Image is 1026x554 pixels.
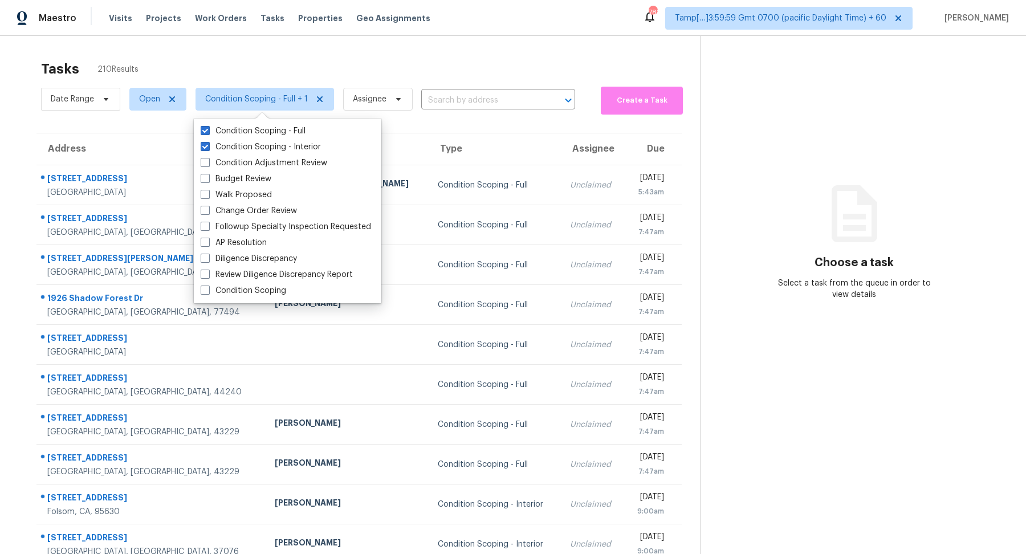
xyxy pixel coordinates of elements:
[47,227,256,238] div: [GEOGRAPHIC_DATA], [GEOGRAPHIC_DATA], 28304
[47,292,256,307] div: 1926 Shadow Forest Dr
[633,252,664,266] div: [DATE]
[633,451,664,466] div: [DATE]
[570,459,615,470] div: Unclaimed
[570,259,615,271] div: Unclaimed
[353,93,386,105] span: Assignee
[940,13,1009,24] span: [PERSON_NAME]
[438,459,552,470] div: Condition Scoping - Full
[570,379,615,390] div: Unclaimed
[633,292,664,306] div: [DATE]
[633,266,664,278] div: 7:47am
[47,187,256,198] div: [GEOGRAPHIC_DATA]
[633,386,664,397] div: 7:47am
[633,506,664,517] div: 9:00am
[201,173,271,185] label: Budget Review
[47,386,256,398] div: [GEOGRAPHIC_DATA], [GEOGRAPHIC_DATA], 44240
[275,298,420,312] div: [PERSON_NAME]
[438,539,552,550] div: Condition Scoping - Interior
[633,212,664,226] div: [DATE]
[421,92,543,109] input: Search by address
[201,189,272,201] label: Walk Proposed
[47,532,256,546] div: [STREET_ADDRESS]
[438,339,552,351] div: Condition Scoping - Full
[201,125,306,137] label: Condition Scoping - Full
[633,466,664,477] div: 7:47am
[633,186,664,198] div: 5:43am
[97,64,139,75] span: 210 Results
[47,173,256,187] div: [STREET_ADDRESS]
[109,13,132,24] span: Visits
[649,7,657,18] div: 781
[51,93,94,105] span: Date Range
[570,339,615,351] div: Unclaimed
[438,379,552,390] div: Condition Scoping - Full
[47,332,256,347] div: [STREET_ADDRESS]
[146,13,181,24] span: Projects
[47,372,256,386] div: [STREET_ADDRESS]
[47,412,256,426] div: [STREET_ADDRESS]
[298,13,343,24] span: Properties
[777,278,931,300] div: Select a task from the queue in order to view details
[601,87,683,115] button: Create a Task
[633,491,664,506] div: [DATE]
[606,94,677,107] span: Create a Task
[39,13,76,24] span: Maestro
[275,497,420,511] div: [PERSON_NAME]
[139,93,160,105] span: Open
[675,13,886,24] span: Tamp[…]3:59:59 Gmt 0700 (pacific Daylight Time) + 60
[47,452,256,466] div: [STREET_ADDRESS]
[438,419,552,430] div: Condition Scoping - Full
[201,237,267,249] label: AP Resolution
[633,372,664,386] div: [DATE]
[561,133,624,165] th: Assignee
[633,332,664,346] div: [DATE]
[633,531,664,545] div: [DATE]
[201,141,321,153] label: Condition Scoping - Interior
[275,537,420,551] div: [PERSON_NAME]
[624,133,682,165] th: Due
[47,252,256,267] div: [STREET_ADDRESS][PERSON_NAME]
[570,180,615,191] div: Unclaimed
[201,269,353,280] label: Review Diligence Discrepancy Report
[201,205,297,217] label: Change Order Review
[560,92,576,108] button: Open
[47,347,256,358] div: [GEOGRAPHIC_DATA]
[275,457,420,471] div: [PERSON_NAME]
[41,63,79,75] h2: Tasks
[47,213,256,227] div: [STREET_ADDRESS]
[570,299,615,311] div: Unclaimed
[201,221,371,233] label: Followup Specialty Inspection Requested
[438,299,552,311] div: Condition Scoping - Full
[201,253,297,264] label: Diligence Discrepancy
[47,492,256,506] div: [STREET_ADDRESS]
[47,506,256,518] div: Folsom, CA, 95630
[275,417,420,431] div: [PERSON_NAME]
[438,499,552,510] div: Condition Scoping - Interior
[570,419,615,430] div: Unclaimed
[633,426,664,437] div: 7:47am
[438,259,552,271] div: Condition Scoping - Full
[633,306,664,317] div: 7:47am
[47,307,256,318] div: [GEOGRAPHIC_DATA], [GEOGRAPHIC_DATA], 77494
[570,219,615,231] div: Unclaimed
[633,346,664,357] div: 7:47am
[47,267,256,278] div: [GEOGRAPHIC_DATA], [GEOGRAPHIC_DATA], 37127
[195,13,247,24] span: Work Orders
[47,466,256,478] div: [GEOGRAPHIC_DATA], [GEOGRAPHIC_DATA], 43229
[633,226,664,238] div: 7:47am
[815,257,894,268] h3: Choose a task
[201,285,286,296] label: Condition Scoping
[570,499,615,510] div: Unclaimed
[47,426,256,438] div: [GEOGRAPHIC_DATA], [GEOGRAPHIC_DATA], 43229
[570,539,615,550] div: Unclaimed
[205,93,308,105] span: Condition Scoping - Full + 1
[633,172,664,186] div: [DATE]
[260,14,284,22] span: Tasks
[633,412,664,426] div: [DATE]
[36,133,266,165] th: Address
[201,157,327,169] label: Condition Adjustment Review
[438,219,552,231] div: Condition Scoping - Full
[356,13,430,24] span: Geo Assignments
[429,133,561,165] th: Type
[438,180,552,191] div: Condition Scoping - Full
